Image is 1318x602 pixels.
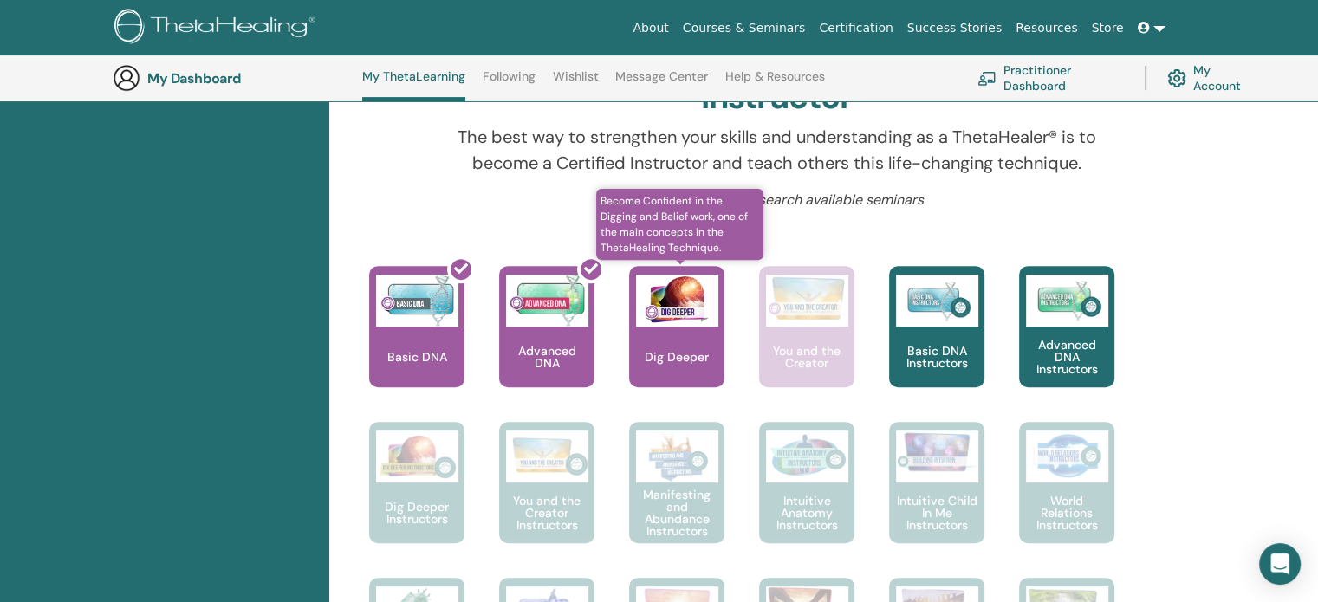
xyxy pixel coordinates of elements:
a: My Account [1167,59,1255,97]
img: Advanced DNA [506,275,588,327]
p: Advanced DNA [499,345,594,369]
p: Intuitive Anatomy Instructors [759,495,854,531]
p: Basic DNA Instructors [889,345,984,369]
a: You and the Creator Instructors You and the Creator Instructors [499,422,594,578]
img: cog.svg [1167,65,1186,92]
a: Following [483,69,536,97]
a: Store [1085,12,1131,44]
span: Become Confident in the Digging and Belief work, one of the main concepts in the ThetaHealing Tec... [596,189,763,260]
a: About [626,12,675,44]
a: Intuitive Child In Me Instructors Intuitive Child In Me Instructors [889,422,984,578]
p: The best way to strengthen your skills and understanding as a ThetaHealer® is to become a Certifi... [432,124,1122,176]
a: Help & Resources [725,69,825,97]
h2: Instructor [701,78,853,118]
a: Manifesting and Abundance Instructors Manifesting and Abundance Instructors [629,422,724,578]
p: Dig Deeper Instructors [369,501,464,525]
p: Manifesting and Abundance Instructors [629,489,724,537]
a: Basic DNA Basic DNA [369,266,464,422]
a: Courses & Seminars [676,12,813,44]
p: Intuitive Child In Me Instructors [889,495,984,531]
img: You and the Creator Instructors [506,430,588,482]
img: Basic DNA Instructors [896,275,978,327]
a: Wishlist [553,69,599,97]
p: You and the Creator Instructors [499,495,594,531]
img: Intuitive Anatomy Instructors [766,430,848,482]
a: Advanced DNA Instructors Advanced DNA Instructors [1019,266,1114,422]
a: Basic DNA Instructors Basic DNA Instructors [889,266,984,422]
p: Click on a course to search available seminars [432,190,1122,210]
a: You and the Creator You and the Creator [759,266,854,422]
p: Dig Deeper [638,351,716,363]
img: Dig Deeper Instructors [376,430,458,482]
p: Advanced DNA Instructors [1019,339,1114,375]
img: Manifesting and Abundance Instructors [636,430,718,482]
img: Dig Deeper [636,275,718,327]
a: Dig Deeper Instructors Dig Deeper Instructors [369,422,464,578]
img: Advanced DNA Instructors [1026,275,1108,327]
a: Advanced DNA Advanced DNA [499,266,594,422]
img: logo.png [114,9,321,48]
a: World Relations Instructors World Relations Instructors [1019,422,1114,578]
img: Basic DNA [376,275,458,327]
a: Resources [1009,12,1085,44]
img: generic-user-icon.jpg [113,64,140,92]
h3: My Dashboard [147,70,321,87]
p: You and the Creator [759,345,854,369]
a: Practitioner Dashboard [977,59,1124,97]
img: You and the Creator [766,275,848,322]
img: World Relations Instructors [1026,430,1108,482]
a: Success Stories [900,12,1009,44]
img: chalkboard-teacher.svg [977,71,997,85]
a: Message Center [615,69,708,97]
p: World Relations Instructors [1019,495,1114,531]
a: Certification [812,12,899,44]
div: Open Intercom Messenger [1259,543,1301,585]
a: Become Confident in the Digging and Belief work, one of the main concepts in the ThetaHealing Tec... [629,266,724,422]
img: Intuitive Child In Me Instructors [896,430,978,473]
a: My ThetaLearning [362,69,465,101]
a: Intuitive Anatomy Instructors Intuitive Anatomy Instructors [759,422,854,578]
